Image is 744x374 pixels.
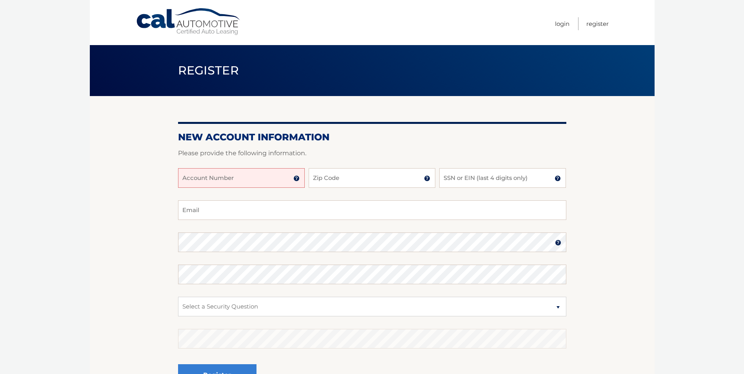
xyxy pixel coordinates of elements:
[424,175,430,182] img: tooltip.svg
[439,168,566,188] input: SSN or EIN (last 4 digits only)
[309,168,435,188] input: Zip Code
[178,63,239,78] span: Register
[178,148,566,159] p: Please provide the following information.
[555,175,561,182] img: tooltip.svg
[586,17,609,30] a: Register
[555,240,561,246] img: tooltip.svg
[293,175,300,182] img: tooltip.svg
[555,17,569,30] a: Login
[178,200,566,220] input: Email
[136,8,242,36] a: Cal Automotive
[178,168,305,188] input: Account Number
[178,131,566,143] h2: New Account Information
